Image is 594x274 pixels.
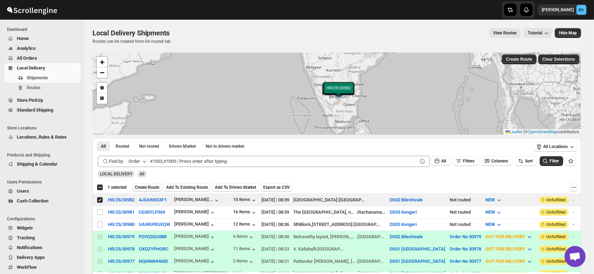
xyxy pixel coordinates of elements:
button: Filters [453,156,479,166]
span: Configurations [7,216,81,222]
div: Order [129,158,140,165]
button: Unrouted [135,141,163,151]
div: [PERSON_NAME]... [174,197,213,202]
div: [GEOGRAPHIC_DATA] [358,233,385,240]
div: 10 items [233,197,257,204]
button: NQ69MHH60D [139,259,168,264]
button: Shipping & Calendar [4,159,81,169]
img: ScrollEngine [6,1,58,19]
div: [DATE] | 08:21 [261,258,289,265]
span: Notifications [17,245,42,250]
button: NEW [481,194,507,206]
span: Unfulfilled [546,222,566,227]
div: HR/25/30980 [108,222,135,227]
img: Marker [333,89,343,97]
button: 11 items [233,246,257,253]
button: [PERSON_NAME] [174,234,216,241]
span: Unfulfilled [546,234,566,240]
span: OUT FOR DELIVERY [485,259,525,264]
button: Routes [4,83,81,93]
div: 12 items [233,221,257,228]
button: DS01 [GEOGRAPHIC_DATA] [390,246,445,252]
button: Map action label [555,28,581,38]
button: Cash Collection [4,196,81,206]
button: 6 items [233,234,255,241]
button: WorkFlow [4,262,81,272]
div: [DATE] | 08:39 [261,196,289,203]
img: Marker [334,88,344,96]
div: [GEOGRAPHIC_DATA] [354,221,382,228]
span: LOCAL DELIVERY [100,172,132,176]
button: Create Route [132,183,162,192]
span: Create Route [135,185,159,190]
div: Not routed [450,196,481,203]
button: Order [124,156,152,167]
span: Filter [549,159,559,163]
button: User menu [538,4,587,15]
button: HR/25/30979 [108,234,135,239]
span: All Orders [17,55,37,61]
button: All Orders [4,53,81,63]
div: [DATE] | 08:39 [261,209,289,216]
button: HR/25/30978 [108,246,135,252]
button: Order No 30978 [450,246,481,252]
button: DS01 [GEOGRAPHIC_DATA] [390,259,445,264]
button: OUT FOR DELIVERY [481,231,537,242]
button: Create Route [502,54,537,64]
span: All Locations [543,144,568,149]
span: WorkFlow [17,265,37,270]
button: P2VQ5QU0B8 [139,234,166,239]
button: 4JSAWXSXF1 [139,197,167,202]
a: Zoom out [97,67,107,78]
a: OpenStreetMap [528,129,558,134]
button: HR/25/30981 [108,209,135,215]
div: [DATE] | 08:30 [261,233,289,240]
button: Claimable [165,141,200,151]
span: Standard Shipping [17,107,53,113]
button: All Locations [533,142,578,152]
button: [PERSON_NAME] [174,209,216,216]
span: Local Delivery [17,65,45,71]
span: Sort [525,159,533,163]
span: Users Permissions [7,179,81,185]
button: OUT FOR DELIVERY [481,256,537,267]
span: Users [17,188,29,194]
button: Sort [515,156,537,166]
button: DS03 Kengeri [390,222,417,227]
button: [PERSON_NAME] [174,258,216,265]
button: Locations, Rules & Rates [4,132,81,142]
span: Brajesh Giri [576,5,586,15]
button: [PERSON_NAME] [174,246,216,253]
div: Netravathy layout, [PERSON_NAME][GEOGRAPHIC_DATA], [GEOGRAPHIC_DATA] [293,233,356,240]
button: HR/25/30977 [108,259,135,264]
button: Order No 30977 [450,259,481,264]
button: Notifications [4,243,81,253]
button: Home [4,34,81,44]
span: NEW [485,209,495,215]
button: Export as CSV [260,183,293,192]
span: Products and Shipping [7,152,81,158]
div: | [293,246,385,253]
span: Columns [491,159,508,163]
div: [PERSON_NAME] [174,221,216,228]
div: © contributors [504,129,581,135]
span: Home [17,36,29,41]
button: NEW [481,207,507,218]
div: 5thBlock,[STREET_ADDRESS] [293,221,353,228]
button: OUT FOR DELIVERY [481,243,537,255]
span: Find by [109,158,123,165]
div: [GEOGRAPHIC_DATA] [358,258,385,265]
img: Marker [333,88,343,96]
button: More actions [570,183,578,192]
input: #1002,#1003 | Press enter after typing [150,156,417,167]
p: [PERSON_NAME] [542,7,574,13]
div: 16 items [233,209,257,216]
